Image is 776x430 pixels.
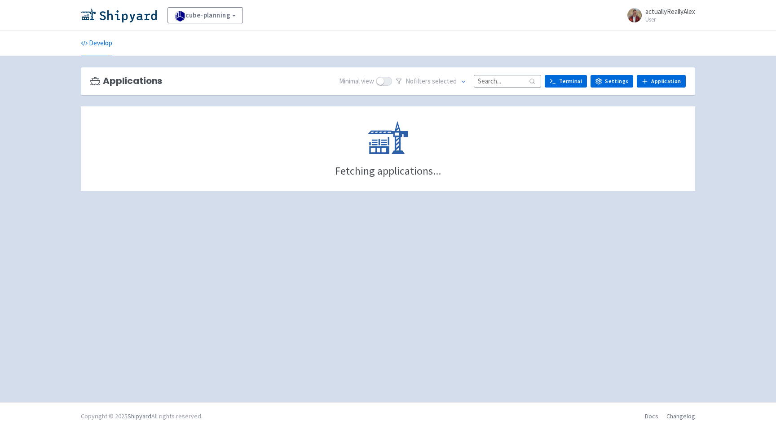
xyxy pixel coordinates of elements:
[645,17,695,22] small: User
[474,75,541,87] input: Search...
[168,7,243,23] a: cube-planning
[666,412,695,420] a: Changelog
[622,8,695,22] a: actuallyReallyAlex User
[645,7,695,16] span: actuallyReallyAlex
[591,75,633,88] a: Settings
[90,76,162,86] h3: Applications
[406,76,457,87] span: No filter s
[335,166,441,176] div: Fetching applications...
[81,8,157,22] img: Shipyard logo
[432,77,457,85] span: selected
[637,75,686,88] a: Application
[81,31,112,56] a: Develop
[128,412,151,420] a: Shipyard
[81,412,203,421] div: Copyright © 2025 All rights reserved.
[645,412,658,420] a: Docs
[545,75,587,88] a: Terminal
[339,76,374,87] span: Minimal view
